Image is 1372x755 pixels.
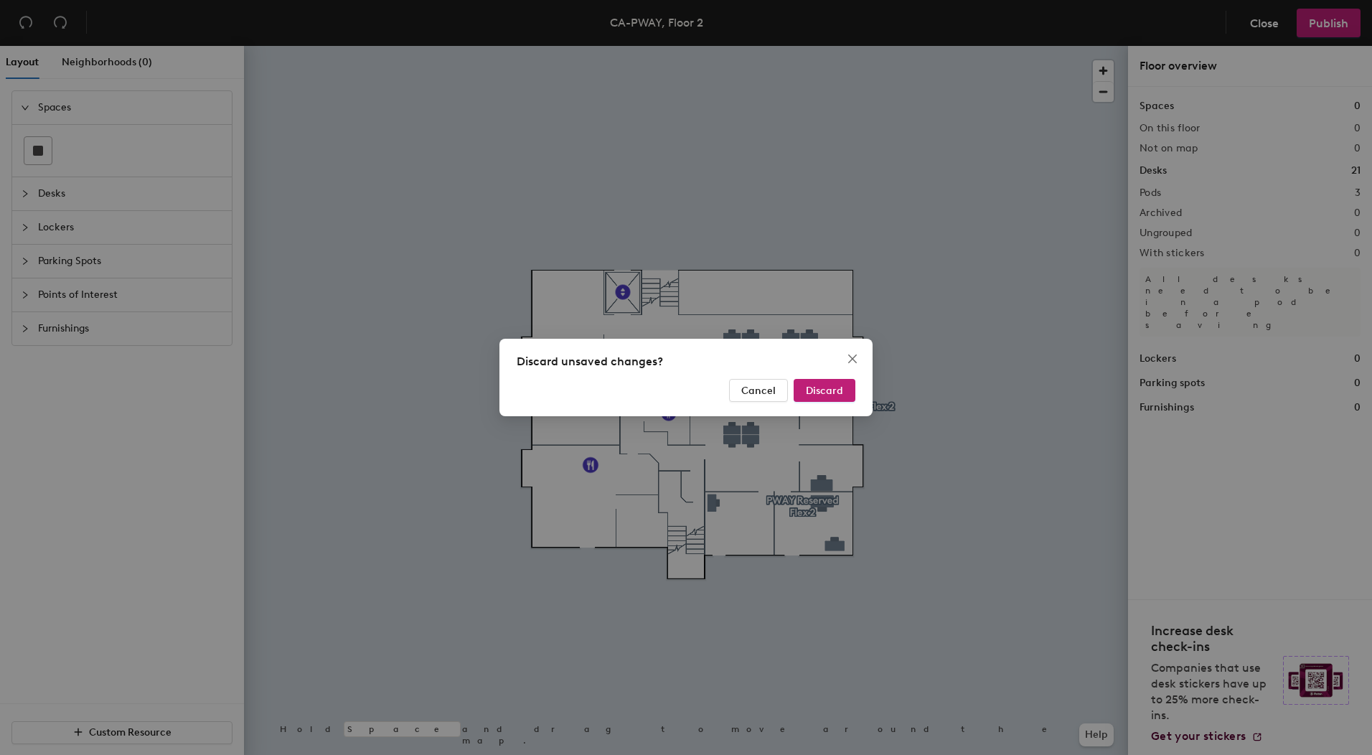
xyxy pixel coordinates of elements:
[741,385,776,397] span: Cancel
[729,379,788,402] button: Cancel
[847,353,858,365] span: close
[841,347,864,370] button: Close
[794,379,855,402] button: Discard
[806,385,843,397] span: Discard
[517,353,855,370] div: Discard unsaved changes?
[841,353,864,365] span: Close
